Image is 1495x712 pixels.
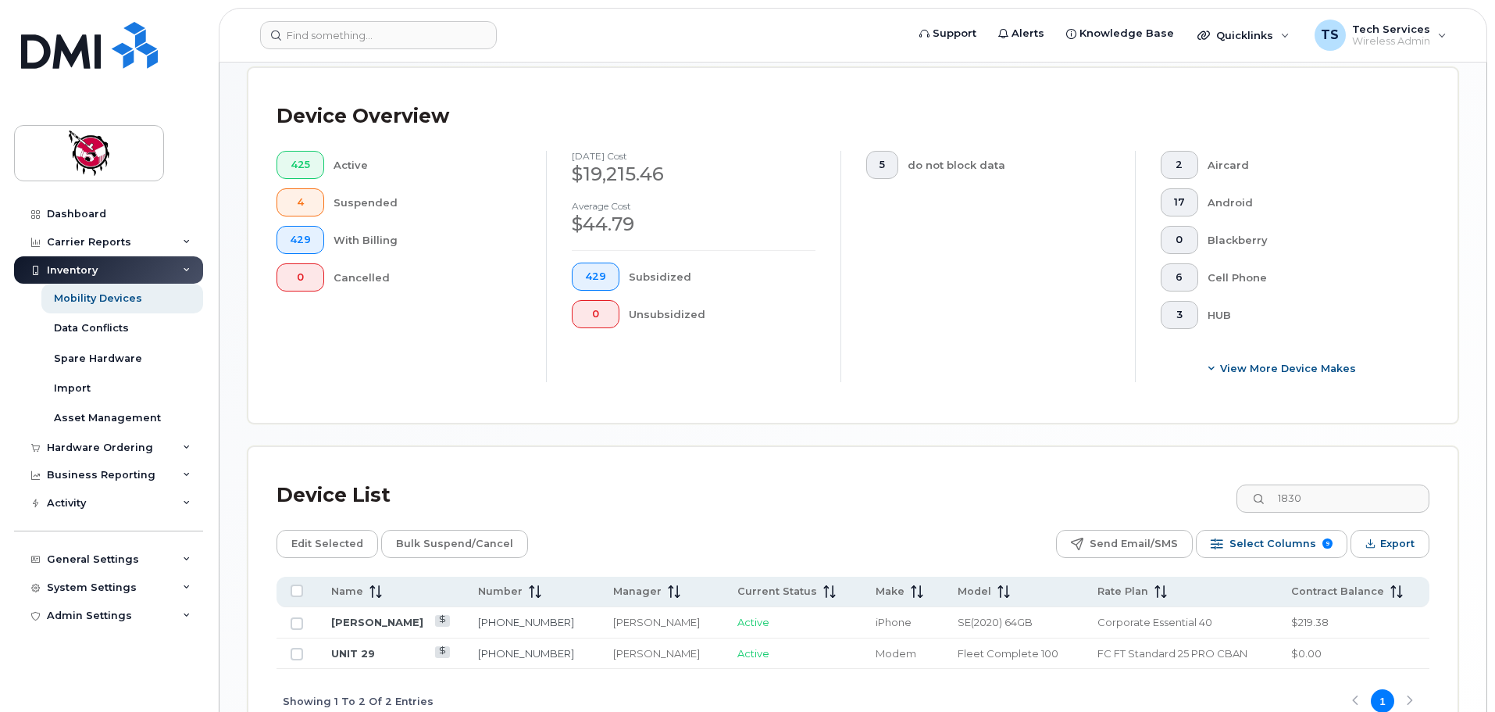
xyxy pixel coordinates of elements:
a: [PERSON_NAME] [331,616,423,628]
span: 425 [290,159,311,171]
button: 17 [1161,188,1198,216]
span: Corporate Essential 40 [1097,616,1212,628]
span: Active [737,616,769,628]
button: 6 [1161,263,1198,292]
div: Unsubsidized [629,300,816,328]
div: Android [1208,188,1405,216]
a: Support [908,18,987,49]
button: Edit Selected [277,530,378,558]
div: Tech Services [1304,20,1458,51]
button: Send Email/SMS [1056,530,1193,558]
div: With Billing [334,226,522,254]
button: 429 [572,263,619,291]
div: $19,215.46 [572,161,815,188]
span: Edit Selected [291,532,363,556]
span: $219.38 [1291,616,1329,628]
span: Make [876,585,904,599]
button: View More Device Makes [1161,354,1404,382]
button: 5 [866,151,898,179]
div: Device Overview [277,96,449,137]
button: 425 [277,151,324,179]
span: Tech Services [1352,23,1430,35]
span: 5 [880,159,885,171]
div: [PERSON_NAME] [613,646,710,661]
span: Knowledge Base [1079,26,1174,41]
span: 3 [1174,309,1185,321]
span: Rate Plan [1097,585,1148,599]
span: Active [737,647,769,660]
div: Aircard [1208,151,1405,179]
div: Blackberry [1208,226,1405,254]
iframe: Messenger Launcher [1427,644,1483,700]
button: Bulk Suspend/Cancel [381,530,528,558]
a: View Last Bill [435,646,450,658]
span: Manager [613,585,662,599]
span: Support [933,26,976,41]
button: 0 [1161,226,1198,254]
h4: [DATE] cost [572,151,815,161]
span: Fleet Complete 100 [958,647,1058,660]
a: Knowledge Base [1055,18,1185,49]
span: 17 [1174,196,1185,209]
button: Select Columns 9 [1196,530,1347,558]
input: Search Device List ... [1236,485,1429,513]
a: View Last Bill [435,615,450,627]
span: 0 [585,308,606,320]
span: $0.00 [1291,647,1322,660]
div: Device List [277,475,391,516]
span: Send Email/SMS [1090,532,1178,556]
span: Model [958,585,991,599]
span: 9 [1322,538,1333,549]
span: 0 [1174,234,1185,246]
div: $44.79 [572,211,815,238]
span: Bulk Suspend/Cancel [396,532,513,556]
span: iPhone [876,616,912,628]
a: UNIT 29 [331,647,375,660]
a: Alerts [987,18,1055,49]
span: 429 [290,234,311,246]
input: Find something... [260,21,497,49]
button: 2 [1161,151,1198,179]
span: Alerts [1012,26,1044,41]
span: 6 [1174,271,1185,284]
span: Select Columns [1229,532,1316,556]
span: 4 [290,196,311,209]
a: [PHONE_NUMBER] [478,616,574,628]
div: HUB [1208,301,1405,329]
h4: Average cost [572,201,815,211]
a: [PHONE_NUMBER] [478,647,574,660]
span: Wireless Admin [1352,35,1430,48]
button: 4 [277,188,324,216]
button: 429 [277,226,324,254]
span: Export [1380,532,1415,556]
button: 0 [572,300,619,328]
span: Contract Balance [1291,585,1384,599]
span: FC FT Standard 25 PRO CBAN [1097,647,1247,660]
button: 3 [1161,301,1198,329]
span: Current Status [737,585,817,599]
button: 0 [277,263,324,292]
span: Quicklinks [1216,29,1273,41]
div: Quicklinks [1186,20,1301,51]
span: TS [1321,26,1339,45]
span: Number [478,585,523,599]
span: SE(2020) 64GB [958,616,1033,628]
span: Modem [876,647,916,660]
div: Suspended [334,188,522,216]
span: View More Device Makes [1220,361,1356,376]
div: Subsidized [629,263,816,291]
span: 0 [290,271,311,284]
span: 429 [585,270,606,283]
div: do not block data [908,151,1111,179]
div: Cell Phone [1208,263,1405,292]
span: Name [331,585,363,599]
span: 2 [1174,159,1185,171]
div: Active [334,151,522,179]
button: Export [1350,530,1429,558]
div: Cancelled [334,263,522,292]
div: [PERSON_NAME] [613,615,710,630]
